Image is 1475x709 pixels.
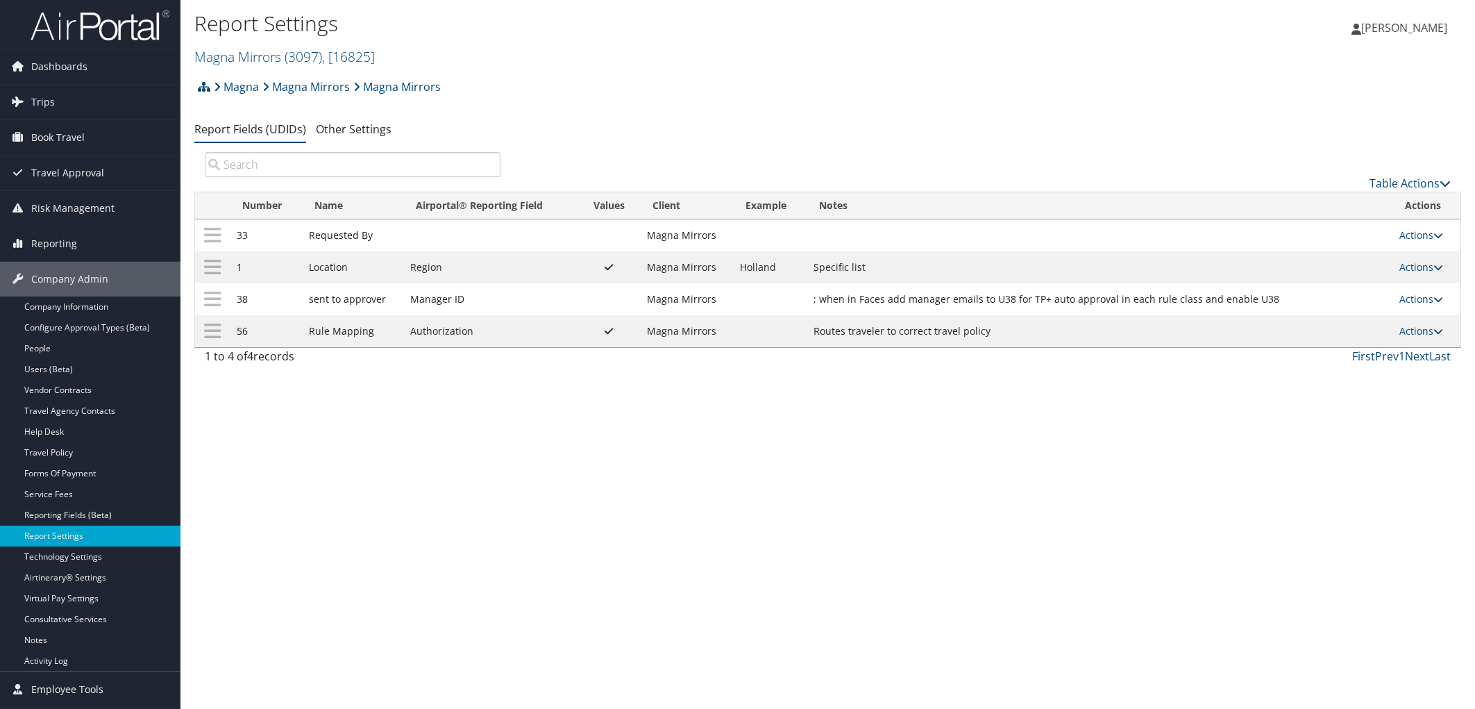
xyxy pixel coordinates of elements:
[230,192,302,219] th: Number
[31,85,55,119] span: Trips
[205,348,500,372] div: 1 to 4 of records
[230,251,302,283] td: 1
[403,315,578,347] td: Authorization
[733,251,807,283] td: Holland
[807,315,1392,347] td: Routes traveler to correct travel policy
[1429,349,1451,364] a: Last
[1361,20,1447,35] span: [PERSON_NAME]
[316,122,391,137] a: Other Settings
[31,672,103,707] span: Employee Tools
[403,192,578,219] th: Airportal&reg; Reporting Field
[807,283,1392,315] td: ; when in Faces add manager emails to U38 for TP+ auto approval in each rule class and enable U38
[302,219,403,251] td: Requested By
[1399,292,1443,306] a: Actions
[1375,349,1399,364] a: Prev
[194,9,1039,38] h1: Report Settings
[1399,260,1443,274] a: Actions
[230,219,302,251] td: 33
[353,73,441,101] a: Magna Mirrors
[640,192,733,219] th: Client
[302,192,403,219] th: Name
[262,73,350,101] a: Magna Mirrors
[403,251,578,283] td: Region
[205,152,500,177] input: Search
[230,283,302,315] td: 38
[285,47,322,66] span: ( 3097 )
[194,47,375,66] a: Magna Mirrors
[322,47,375,66] span: , [ 16825 ]
[807,251,1392,283] td: Specific list
[31,191,115,226] span: Risk Management
[1399,349,1405,364] a: 1
[195,192,230,219] th: : activate to sort column descending
[302,315,403,347] td: Rule Mapping
[214,73,259,101] a: Magna
[1405,349,1429,364] a: Next
[1392,192,1460,219] th: Actions
[733,192,807,219] th: Example
[640,283,733,315] td: Magna Mirrors
[31,49,87,84] span: Dashboards
[302,283,403,315] td: sent to approver
[640,219,733,251] td: Magna Mirrors
[807,192,1392,219] th: Notes
[230,315,302,347] td: 56
[247,349,253,364] span: 4
[578,192,640,219] th: Values
[194,122,306,137] a: Report Fields (UDIDs)
[31,226,77,261] span: Reporting
[640,315,733,347] td: Magna Mirrors
[1352,349,1375,364] a: First
[1369,176,1451,191] a: Table Actions
[1351,7,1461,49] a: [PERSON_NAME]
[302,251,403,283] td: Location
[31,156,104,190] span: Travel Approval
[31,262,108,297] span: Company Admin
[1399,324,1443,337] a: Actions
[31,120,85,155] span: Book Travel
[31,9,169,42] img: airportal-logo.png
[403,283,578,315] td: Manager ID
[1399,228,1443,242] a: Actions
[640,251,733,283] td: Magna Mirrors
